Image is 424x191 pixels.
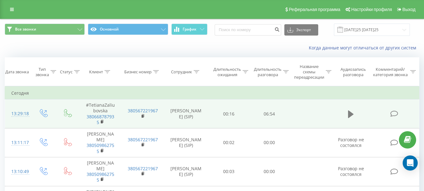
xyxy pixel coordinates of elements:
a: 380567221967 [128,137,158,143]
a: 380668787935 [87,114,114,125]
div: Клиент [89,69,103,75]
a: 380509862755 [87,142,114,154]
a: 380567221967 [128,166,158,171]
div: Статус [60,69,72,75]
span: Выход [402,7,416,12]
span: Реферальная программа [289,7,340,12]
div: 13:29:18 [11,108,24,120]
td: 00:02 [209,128,249,157]
span: Разговор не состоялся [338,137,364,148]
div: 13:10:49 [11,166,24,178]
div: Дата звонка [5,69,29,75]
td: 00:16 [209,99,249,128]
span: График [183,27,196,31]
div: Длительность ожидания [213,67,241,77]
td: 00:00 [249,128,290,157]
button: График [171,24,207,35]
a: 380567221967 [128,108,158,114]
div: Название схемы переадресации [294,64,324,80]
div: Бизнес номер [124,69,152,75]
button: Основной [88,24,168,35]
span: Разговор не состоялся [338,166,364,177]
input: Поиск по номеру [215,24,281,36]
span: Все звонки [15,27,36,32]
td: [PERSON_NAME] [79,128,121,157]
button: Экспорт [284,24,318,36]
div: 13:11:17 [11,137,24,149]
a: 380509862755 [87,171,114,183]
td: [PERSON_NAME] [79,157,121,186]
td: 00:03 [209,157,249,186]
div: Open Intercom Messenger [403,155,418,171]
td: [PERSON_NAME] (SIP) [164,99,209,128]
td: [PERSON_NAME] (SIP) [164,157,209,186]
div: Комментарий/категория звонка [372,67,409,77]
div: Аудиозапись разговора [337,67,369,77]
button: Все звонки [5,24,85,35]
span: Настройки профиля [351,7,392,12]
a: Когда данные могут отличаться от других систем [309,45,419,51]
td: 00:00 [249,157,290,186]
div: Сотрудник [171,69,192,75]
td: #TetianaZaliubovska [79,99,121,128]
td: 06:54 [249,99,290,128]
td: [PERSON_NAME] (SIP) [164,128,209,157]
td: Сегодня [5,87,419,99]
div: Длительность разговора [254,67,282,77]
div: Тип звонка [35,67,49,77]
